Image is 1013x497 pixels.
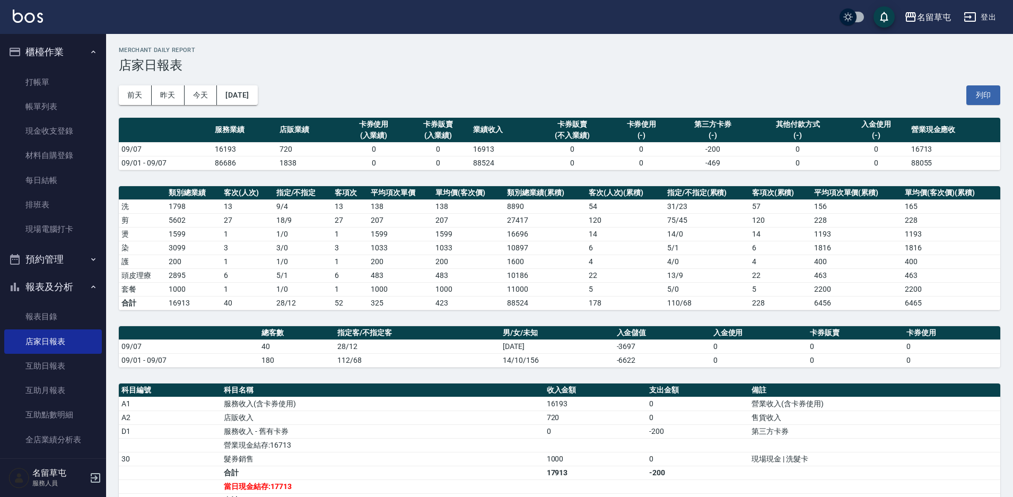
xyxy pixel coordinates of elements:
[4,217,102,241] a: 現場電腦打卡
[4,168,102,193] a: 每日結帳
[119,296,166,310] td: 合計
[504,268,586,282] td: 10186
[119,213,166,227] td: 剪
[119,452,221,466] td: 30
[470,156,535,170] td: 88524
[221,255,274,268] td: 1
[166,213,221,227] td: 5602
[221,241,274,255] td: 3
[119,58,1000,73] h3: 店家日報表
[749,296,811,310] td: 228
[811,296,903,310] td: 6456
[185,85,217,105] button: 今天
[259,353,335,367] td: 180
[500,353,614,367] td: 14/10/156
[711,326,807,340] th: 入金使用
[749,199,811,213] td: 57
[221,438,544,452] td: 營業現金結存:16713
[342,142,406,156] td: 0
[665,268,749,282] td: 13 / 9
[504,227,586,241] td: 16696
[332,282,368,296] td: 1
[119,118,1000,170] table: a dense table
[221,296,274,310] td: 40
[535,142,609,156] td: 0
[614,339,711,353] td: -3697
[647,452,749,466] td: 0
[274,213,333,227] td: 18 / 9
[277,118,342,143] th: 店販業績
[32,468,86,478] h5: 名留草屯
[544,424,647,438] td: 0
[259,339,335,353] td: 40
[335,326,500,340] th: 指定客/不指定客
[277,156,342,170] td: 1838
[647,411,749,424] td: 0
[433,255,504,268] td: 200
[4,378,102,403] a: 互助月報表
[221,479,544,493] td: 當日現金結存:17713
[900,6,955,28] button: 名留草屯
[752,142,844,156] td: 0
[433,241,504,255] td: 1033
[433,282,504,296] td: 1000
[119,353,259,367] td: 09/01 - 09/07
[433,296,504,310] td: 423
[4,246,102,273] button: 預約管理
[749,397,1000,411] td: 營業收入(含卡券使用)
[368,296,433,310] td: 325
[13,10,43,23] img: Logo
[212,156,277,170] td: 86686
[665,227,749,241] td: 14 / 0
[811,268,903,282] td: 463
[504,282,586,296] td: 11000
[119,241,166,255] td: 染
[119,156,212,170] td: 09/01 - 09/07
[586,241,665,255] td: 6
[406,142,470,156] td: 0
[902,227,1000,241] td: 1193
[221,268,274,282] td: 6
[368,199,433,213] td: 138
[342,156,406,170] td: 0
[902,213,1000,227] td: 228
[586,296,665,310] td: 178
[674,156,752,170] td: -469
[4,452,102,476] a: 營業統計分析表
[614,326,711,340] th: 入金儲值
[166,255,221,268] td: 200
[749,186,811,200] th: 客項次(累積)
[4,38,102,66] button: 櫃檯作業
[433,268,504,282] td: 483
[221,227,274,241] td: 1
[4,354,102,378] a: 互助日報表
[332,296,368,310] td: 52
[221,383,544,397] th: 科目名稱
[166,227,221,241] td: 1599
[4,143,102,168] a: 材料自購登錄
[221,282,274,296] td: 1
[119,383,221,397] th: 科目編號
[433,213,504,227] td: 207
[674,142,752,156] td: -200
[612,119,671,130] div: 卡券使用
[274,296,333,310] td: 28/12
[408,119,468,130] div: 卡券販賣
[166,186,221,200] th: 類別總業績
[609,156,674,170] td: 0
[665,241,749,255] td: 5 / 1
[433,186,504,200] th: 單均價(客次價)
[504,186,586,200] th: 類別總業績(累積)
[368,282,433,296] td: 1000
[676,119,749,130] div: 第三方卡券
[544,397,647,411] td: 16193
[332,199,368,213] td: 13
[807,339,904,353] td: 0
[4,273,102,301] button: 報表及分析
[4,428,102,452] a: 全店業績分析表
[504,213,586,227] td: 27417
[212,118,277,143] th: 服務業績
[4,304,102,329] a: 報表目錄
[335,353,500,367] td: 112/68
[274,268,333,282] td: 5 / 1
